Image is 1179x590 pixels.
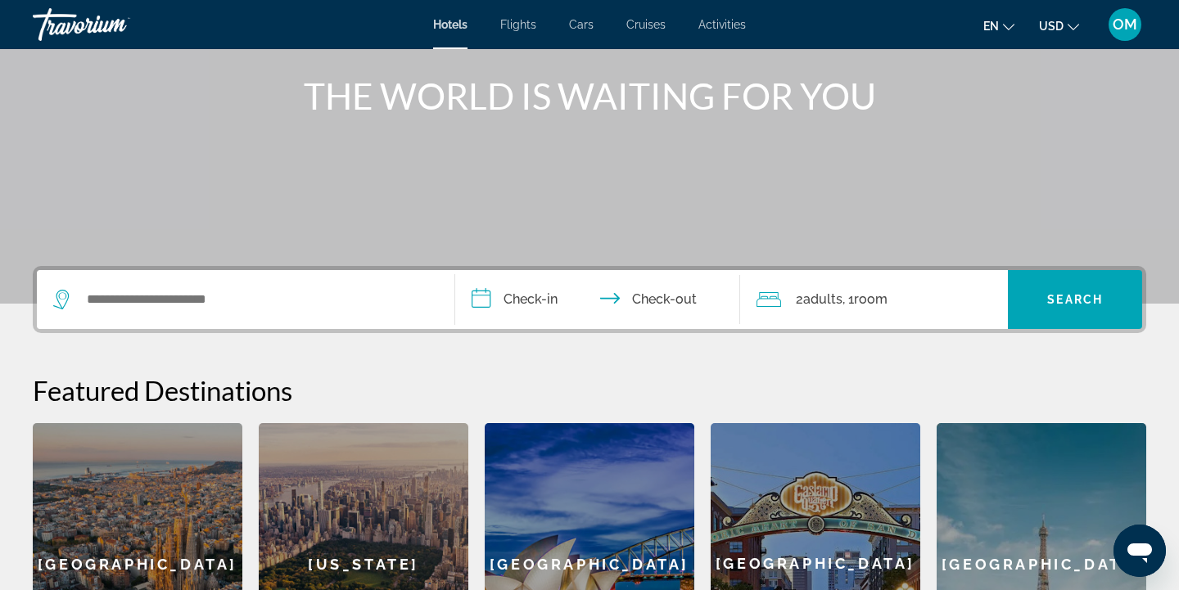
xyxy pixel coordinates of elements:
[569,18,594,31] a: Cars
[33,3,196,46] a: Travorium
[1104,7,1146,42] button: User Menu
[33,374,1146,407] h2: Featured Destinations
[626,18,666,31] a: Cruises
[803,291,842,307] span: Adults
[455,270,740,329] button: Check in and out dates
[433,18,468,31] a: Hotels
[740,270,1009,329] button: Travelers: 2 adults, 0 children
[282,74,897,117] h1: THE WORLD IS WAITING FOR YOU
[37,270,1142,329] div: Search widget
[854,291,888,307] span: Room
[500,18,536,31] a: Flights
[842,288,888,311] span: , 1
[796,288,842,311] span: 2
[983,14,1014,38] button: Change language
[1047,293,1103,306] span: Search
[1039,20,1064,33] span: USD
[1039,14,1079,38] button: Change currency
[1008,270,1142,329] button: Search
[1113,16,1137,33] span: OM
[1113,525,1166,577] iframe: Кнопка для запуску вікна повідомлень
[698,18,746,31] a: Activities
[983,20,999,33] span: en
